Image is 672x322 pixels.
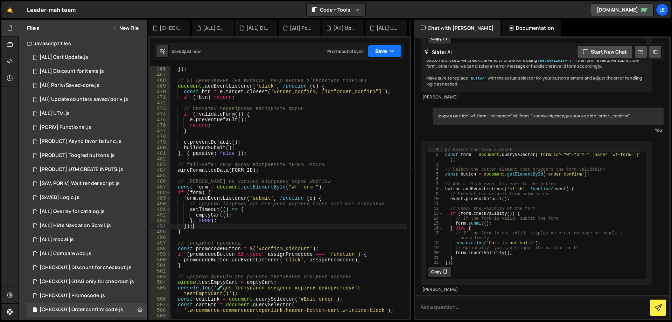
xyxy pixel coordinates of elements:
[427,241,443,246] div: 18
[150,106,170,111] div: 473
[434,126,662,134] div: You
[150,212,170,218] div: 492
[427,187,443,192] div: 8
[150,151,170,156] div: 481
[427,216,443,221] div: 14
[427,251,443,255] div: 20
[537,58,572,63] code: checkValidity()
[327,48,364,54] div: Prod is out of sync
[27,247,147,261] div: 16298/45098.js
[150,89,170,95] div: 470
[40,180,120,187] div: [SAV, PORIV] Wait render script.js
[427,148,443,152] div: 1
[414,20,500,36] div: Chat with [PERSON_NAME]
[19,36,147,50] div: Javascript files
[427,182,443,187] div: 7
[33,308,37,313] span: 1
[150,246,170,252] div: 498
[40,68,104,75] div: [ALL] Discount for items.js
[427,211,443,216] div: 13
[27,261,147,275] div: 16298/45243.js
[27,303,147,317] div: 16298/44879.js
[150,179,170,184] div: 486
[150,268,170,274] div: 502
[150,308,170,313] div: 508
[150,280,170,285] div: 504
[40,166,123,173] div: [PRODUCT] UTM CREATE INPUTS.js
[427,177,443,182] div: 6
[427,167,443,172] div: 4
[427,221,443,226] div: 15
[427,152,443,162] div: 2
[150,252,170,257] div: 499
[40,82,99,89] div: [All] Poriv/Saved-core.js
[160,25,182,32] div: [CHECKOUT] Discount for checkout.js
[27,50,147,64] div: 16298/44467.js
[40,279,134,285] div: [CHECKOUT] GTAG only for checkout.js
[40,265,132,271] div: [CHECKOUT] Discount for checkout.js
[40,293,105,299] div: [CHECKOUT] Promocode.js
[40,307,123,313] div: [CHECKOUT] Order confirm code.js
[27,135,147,149] div: 16298/45626.js
[40,96,128,103] div: [All] Update counters saved/poriv.js
[246,25,269,32] div: [ALL] Discount for items.js
[150,167,170,173] div: 484
[40,208,105,215] div: [ALL] Overlay for catalog.js
[150,196,170,201] div: 489
[150,207,170,212] div: 491
[27,233,147,247] div: 16298/44976.js
[377,25,399,32] div: [ALL] UTM.js
[27,191,147,205] div: 16298/45575.js
[656,4,668,16] a: Le
[150,139,170,145] div: 479
[428,266,451,278] button: Copy
[368,45,402,57] button: Save
[150,95,170,100] div: 471
[427,162,443,167] div: 3
[422,287,650,293] div: [PERSON_NAME]
[40,194,79,201] div: [SAVED] Logic.js
[40,152,115,159] div: [PRODUCT] Toogled buttons.js
[27,205,147,219] div: 16298/45111.js
[150,263,170,268] div: 501
[40,222,111,229] div: [ALL] Hide Navbar on Scroll.js
[40,110,70,117] div: [ALL] UTM.js
[428,33,451,44] button: Copy
[150,224,170,229] div: 494
[27,121,147,135] div: 16298/45506.js
[171,48,201,54] div: Saved
[150,156,170,162] div: 482
[150,123,170,128] div: 476
[184,48,201,54] div: just now
[150,313,170,319] div: 509
[150,274,170,280] div: 503
[150,111,170,117] div: 474
[27,275,147,289] div: 16298/45143.js
[150,257,170,263] div: 500
[307,4,365,16] button: Code + Tools
[150,162,170,167] div: 483
[427,255,443,260] div: 21
[27,78,147,93] div: 16298/45501.js
[150,117,170,123] div: 475
[424,49,452,55] h2: Slater AI
[27,177,147,191] div: 16298/45691.js
[150,145,170,151] div: 480
[27,289,147,303] div: 16298/45144.js
[150,235,170,240] div: 496
[40,138,121,145] div: [PRODUCT] Async favorite func.js
[1,1,19,18] a: 🤙
[112,25,139,31] button: New File
[427,260,443,265] div: 22
[40,251,91,257] div: [ALL] Compare Add.js
[203,25,225,32] div: [ALL] Cart Update.js
[290,25,312,32] div: [All] Poriv/Saved-core.js
[150,201,170,207] div: 490
[40,237,74,243] div: [ALL] modal.js
[27,64,147,78] div: 16298/45418.js
[150,240,170,246] div: 497
[150,190,170,196] div: 488
[27,107,147,121] div: 16298/45324.js
[150,72,170,78] div: 467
